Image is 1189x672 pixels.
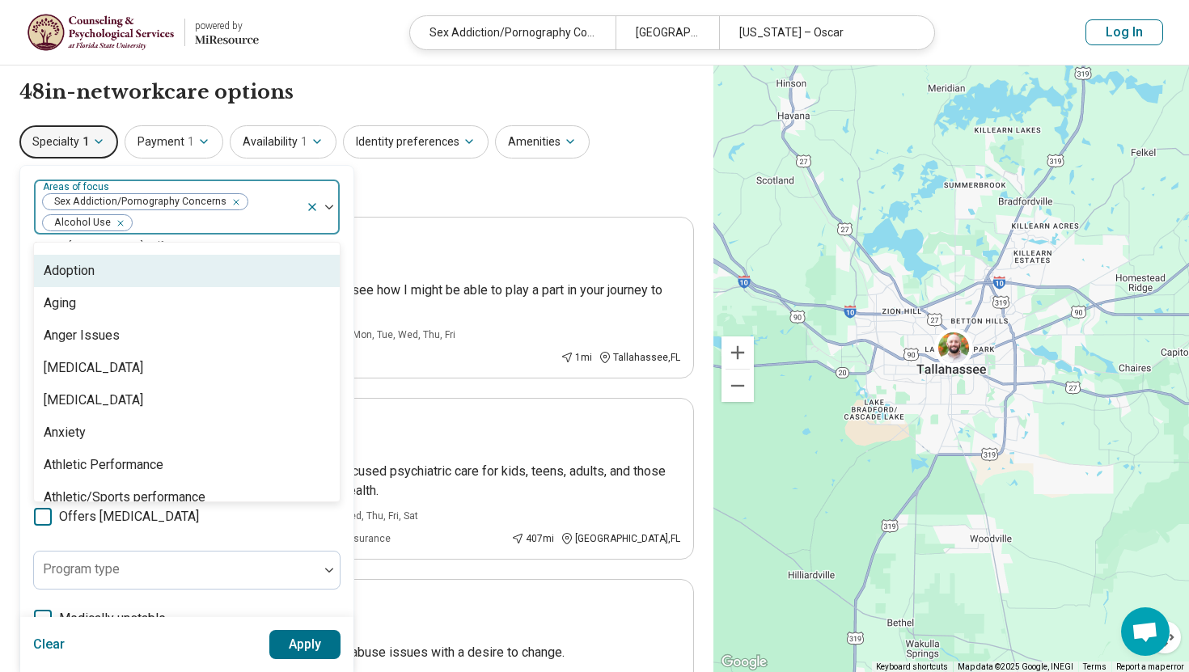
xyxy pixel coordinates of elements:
[599,350,680,365] div: Tallahassee , FL
[324,328,455,342] span: Works Mon, Tue, Wed, Thu, Fri
[43,194,231,209] span: Sex Addiction/Pornography Concerns
[1116,662,1184,671] a: Report a map error
[43,181,112,192] label: Areas of focus
[195,19,259,33] div: powered by
[721,336,754,369] button: Zoom in
[343,125,489,158] button: Identity preferences
[1083,662,1106,671] a: Terms (opens in new tab)
[616,16,718,49] div: [GEOGRAPHIC_DATA], [GEOGRAPHIC_DATA]
[561,350,592,365] div: 1 mi
[59,507,199,526] span: Offers [MEDICAL_DATA]
[410,16,616,49] div: Sex Addiction/Pornography Concerns
[43,561,120,577] label: Program type
[511,531,554,546] div: 407 mi
[82,281,680,319] p: When you're ready, I'd love to speak with you to see how I might be able to play a part in your j...
[721,370,754,402] button: Zoom out
[26,13,259,52] a: Florida State Universitypowered by
[19,78,294,106] h1: 48 in-network care options
[82,462,680,501] p: 3x Board Certified [MEDICAL_DATA].Solution-focused psychiatric care for kids, teens, adults, and ...
[27,13,175,52] img: Florida State University
[125,125,223,158] button: Payment1
[33,630,66,659] button: Clear
[44,294,76,313] div: Aging
[44,455,163,475] div: Athletic Performance
[44,488,205,507] div: Athletic/Sports performance
[1121,607,1170,656] div: Open chat
[269,630,341,659] button: Apply
[44,358,143,378] div: [MEDICAL_DATA]
[83,133,89,150] span: 1
[44,391,143,410] div: [MEDICAL_DATA]
[958,662,1073,671] span: Map data ©2025 Google, INEGI
[82,643,680,662] p: We welcome anyone struggling with substance abuse issues with a desire to change.
[561,531,680,546] div: [GEOGRAPHIC_DATA] , FL
[44,423,86,442] div: Anxiety
[495,125,590,158] button: Amenities
[44,326,120,345] div: Anger Issues
[33,240,216,251] span: Anxiety, [MEDICAL_DATA], Self-Esteem, etc.
[719,16,925,49] div: [US_STATE] – Oscar
[43,215,116,230] span: Alcohol Use
[44,261,95,281] div: Adoption
[59,609,166,628] span: Medically unstable
[1085,19,1163,45] button: Log In
[230,125,336,158] button: Availability1
[301,133,307,150] span: 1
[188,133,194,150] span: 1
[19,125,118,158] button: Specialty1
